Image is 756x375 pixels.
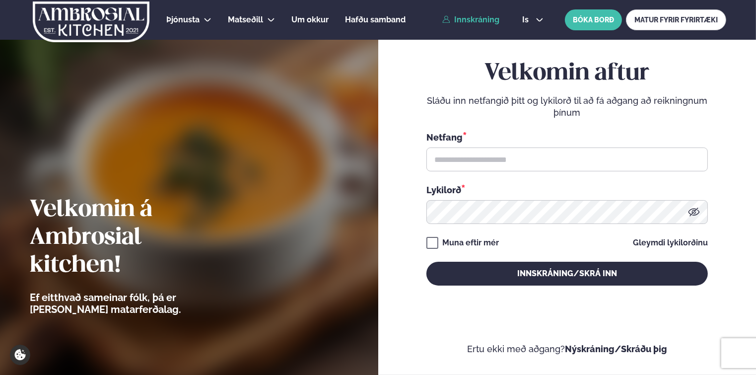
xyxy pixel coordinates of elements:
div: Lykilorð [426,183,708,196]
a: Um okkur [291,14,329,26]
a: Gleymdi lykilorðinu [633,239,708,247]
h2: Velkomin á Ambrosial kitchen! [30,196,236,280]
img: logo [32,1,150,42]
a: Cookie settings [10,345,30,365]
span: Um okkur [291,15,329,24]
div: Netfang [426,131,708,144]
span: Matseðill [228,15,263,24]
span: is [522,16,532,24]
button: BÓKA BORÐ [565,9,622,30]
a: MATUR FYRIR FYRIRTÆKI [626,9,726,30]
a: Hafðu samband [345,14,406,26]
button: is [514,16,551,24]
p: Ef eitthvað sameinar fólk, þá er [PERSON_NAME] matarferðalag. [30,292,236,315]
a: Matseðill [228,14,263,26]
button: Innskráning/Skrá inn [426,262,708,286]
span: Hafðu samband [345,15,406,24]
a: Þjónusta [166,14,200,26]
a: Innskráning [442,15,499,24]
span: Þjónusta [166,15,200,24]
a: Nýskráning/Skráðu þig [565,344,667,354]
h2: Velkomin aftur [426,60,708,87]
p: Sláðu inn netfangið þitt og lykilorð til að fá aðgang að reikningnum þínum [426,95,708,119]
p: Ertu ekki með aðgang? [408,343,727,355]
